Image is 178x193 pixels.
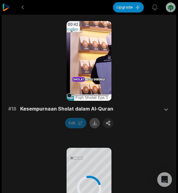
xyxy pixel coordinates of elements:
[65,118,86,128] button: Edit
[8,106,16,113] span: # 18
[157,172,172,187] div: Open Intercom Messenger
[2,4,10,11] img: reap
[67,21,111,101] video: Your browser does not support mp4 format.
[20,106,113,113] span: Kesempurnaan Sholat dalam Al-Quran
[113,2,144,13] button: Upgrade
